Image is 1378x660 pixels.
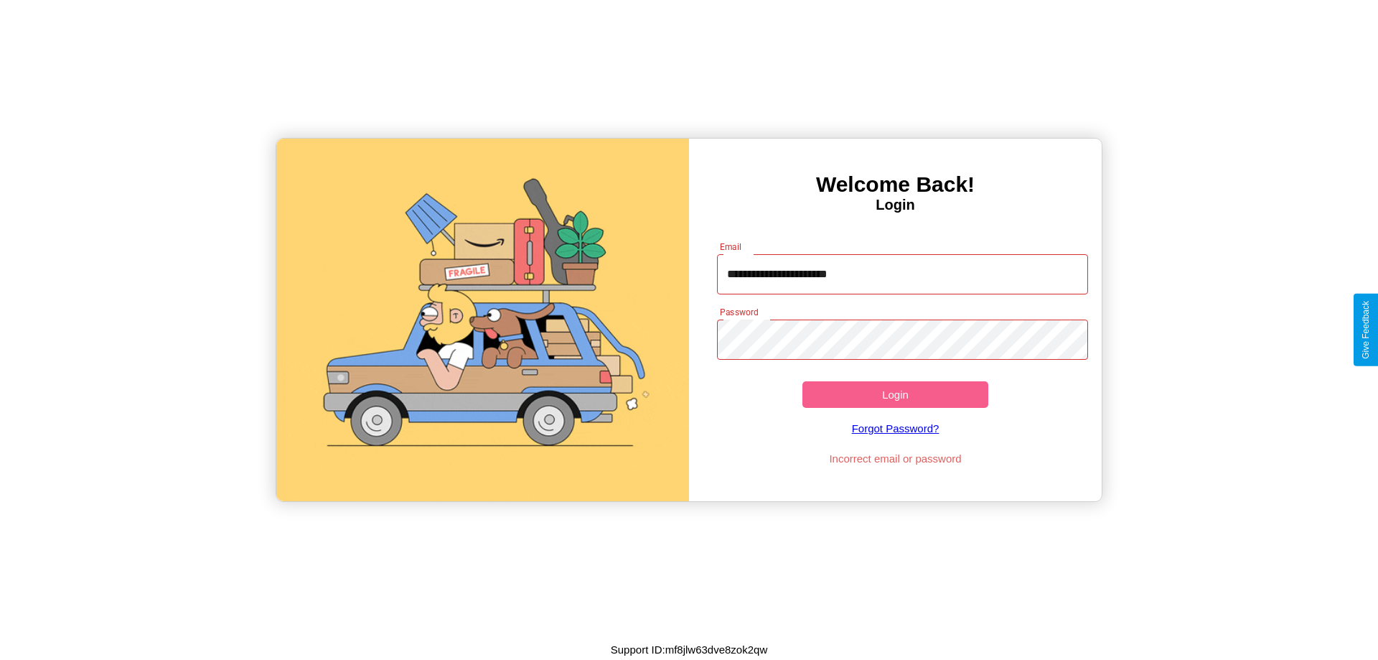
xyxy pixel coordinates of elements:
button: Login [802,381,988,408]
label: Password [720,306,758,318]
p: Support ID: mf8jlw63dve8zok2qw [611,640,767,659]
label: Email [720,241,742,253]
h4: Login [689,197,1102,213]
a: Forgot Password? [710,408,1082,449]
p: Incorrect email or password [710,449,1082,468]
h3: Welcome Back! [689,172,1102,197]
img: gif [276,139,689,501]
div: Give Feedback [1361,301,1371,359]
